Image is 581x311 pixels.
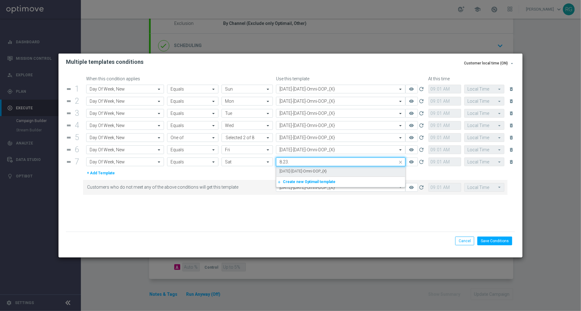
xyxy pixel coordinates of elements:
[508,158,515,166] button: delete_forever
[276,158,405,166] ng-select: 8.16.25-Saturday-Omni-DOP_{X}
[418,145,425,154] button: refresh
[224,135,256,140] span: Selected 2 of 8
[409,123,414,128] i: remove_red_eye
[429,97,461,106] input: Time
[418,183,425,192] button: refresh
[405,121,418,130] button: remove_red_eye
[73,111,83,116] div: 3
[429,158,461,166] input: Time
[509,111,514,116] i: delete_forever
[419,159,425,165] i: refresh
[222,158,273,166] ng-select: Sat
[73,87,83,92] div: 1
[508,146,515,153] button: delete_forever
[167,145,218,154] ng-select: Equals
[66,159,72,165] i: drag_handle
[86,158,164,166] ng-select: Day Of Week, New
[222,85,273,93] ng-select: Sun
[283,180,336,184] span: Create new Optimail template
[274,76,427,82] div: Use this template
[405,109,418,118] button: remove_red_eye
[276,178,403,185] button: add_newCreate new Optimail template
[86,170,115,177] button: + Add Template
[508,122,515,129] button: delete_forever
[419,147,425,153] i: refresh
[429,109,461,118] input: Time
[418,109,425,118] button: refresh
[276,166,405,187] ng-dropdown-panel: Options list
[73,147,83,153] div: 6
[508,134,515,141] button: delete_forever
[464,158,504,166] ng-select: Local Time
[73,135,83,140] div: 5
[509,87,514,92] i: delete_forever
[429,133,461,142] input: Time
[464,183,504,192] ng-select: Local Time
[409,111,414,116] i: remove_red_eye
[73,99,83,104] div: 2
[509,123,514,128] i: delete_forever
[66,147,72,153] i: drag_handle
[66,135,72,140] i: drag_handle
[167,85,218,93] ng-select: Equals
[409,147,414,152] i: remove_red_eye
[429,121,461,130] input: Time
[66,111,72,116] i: drag_handle
[405,133,418,142] button: remove_red_eye
[464,97,504,106] ng-select: Local Time
[509,61,514,66] i: arrow_drop_down
[464,61,508,66] label: Customer local time (ON)
[279,169,327,174] label: [DATE]-[DATE]-Omni-DOP_{X}
[66,86,72,92] i: drag_handle
[276,121,405,130] ng-select: 8.20.25-Wednesday-Omni-DOP_{X}
[419,184,425,191] i: refresh
[464,145,504,154] ng-select: Local Time
[418,85,425,93] button: refresh
[509,60,515,67] button: arrow_drop_down
[277,180,283,184] i: add_new
[276,97,405,106] ng-select: 8.18.25-Monday-Omni-DOP_{X}
[87,185,274,190] span: Customers who do not meet any of the above conditions will get this template
[464,133,504,142] ng-select: Local Time
[405,145,418,154] button: remove_red_eye
[405,158,418,166] button: remove_red_eye
[419,98,425,104] i: refresh
[418,133,425,142] button: refresh
[86,85,164,93] ng-select: Day Of Week, New
[409,87,414,92] i: remove_red_eye
[409,159,414,164] i: remove_red_eye
[167,109,218,118] ng-select: Equals
[464,121,504,130] ng-select: Local Time
[73,159,83,165] div: 7
[86,145,164,154] ng-select: Day Of Week, New
[455,237,474,245] button: Cancel
[509,135,514,140] i: delete_forever
[86,133,164,142] ng-select: Day Of Week, New
[418,97,425,106] button: refresh
[405,183,418,192] button: remove_red_eye
[427,76,504,82] div: At this time
[73,123,83,128] div: 4
[405,97,418,106] button: remove_red_eye
[409,135,414,140] i: remove_red_eye
[222,121,273,130] ng-select: Wed
[409,185,414,190] i: remove_red_eye
[429,145,461,154] input: Time
[409,99,414,104] i: remove_red_eye
[66,58,143,66] h2: Multiple templates conditions
[167,97,218,106] ng-select: Equals
[418,158,425,166] button: refresh
[419,122,425,129] i: refresh
[222,97,273,106] ng-select: Mon
[477,237,512,245] button: Save Conditions
[222,109,273,118] ng-select: Tue
[167,158,218,166] ng-select: Equals
[508,97,515,105] button: delete_forever
[509,159,514,164] i: delete_forever
[279,166,402,177] div: 8.23.25-Saturday-Omni-DOP_{X}
[429,183,461,192] input: Time
[86,76,166,82] div: When this condition applies
[508,110,515,117] button: delete_forever
[405,85,418,93] button: remove_red_eye
[86,109,164,118] ng-select: Day Of Week, New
